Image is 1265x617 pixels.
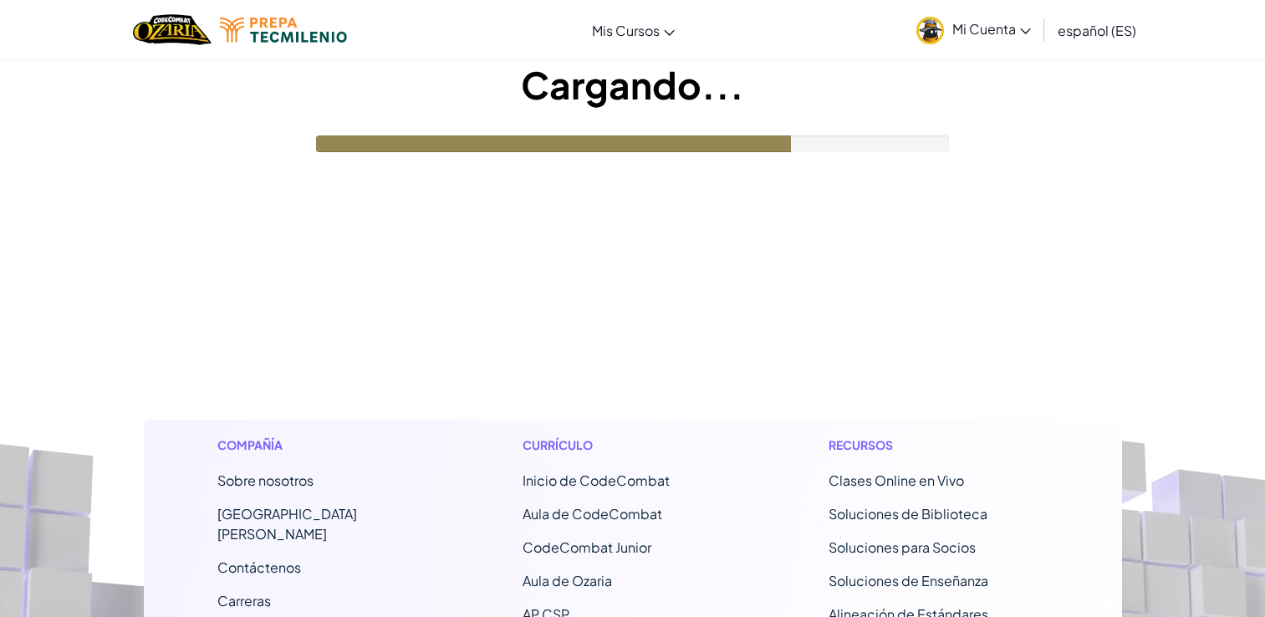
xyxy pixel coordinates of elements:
a: Carreras [217,592,271,609]
a: Aula de Ozaria [523,572,612,589]
img: Home [133,13,211,47]
span: Inicio de CodeCombat [523,472,670,489]
a: Aula de CodeCombat [523,505,662,523]
a: [GEOGRAPHIC_DATA][PERSON_NAME] [217,505,357,543]
h1: Currículo [523,436,742,454]
a: Mi Cuenta [908,3,1039,56]
span: Contáctenos [217,558,301,576]
span: español (ES) [1058,22,1136,39]
a: CodeCombat Junior [523,538,651,556]
span: Mis Cursos [592,22,660,39]
a: español (ES) [1049,8,1145,53]
span: Mi Cuenta [952,20,1031,38]
img: avatar [916,17,944,44]
a: Soluciones de Biblioteca [829,505,987,523]
h1: Recursos [829,436,1048,454]
a: Ozaria by CodeCombat logo [133,13,211,47]
a: Sobre nosotros [217,472,314,489]
a: Clases Online en Vivo [829,472,964,489]
img: Tecmilenio logo [220,18,347,43]
a: Mis Cursos [584,8,683,53]
a: Soluciones para Socios [829,538,976,556]
h1: Compañía [217,436,437,454]
a: Soluciones de Enseñanza [829,572,988,589]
